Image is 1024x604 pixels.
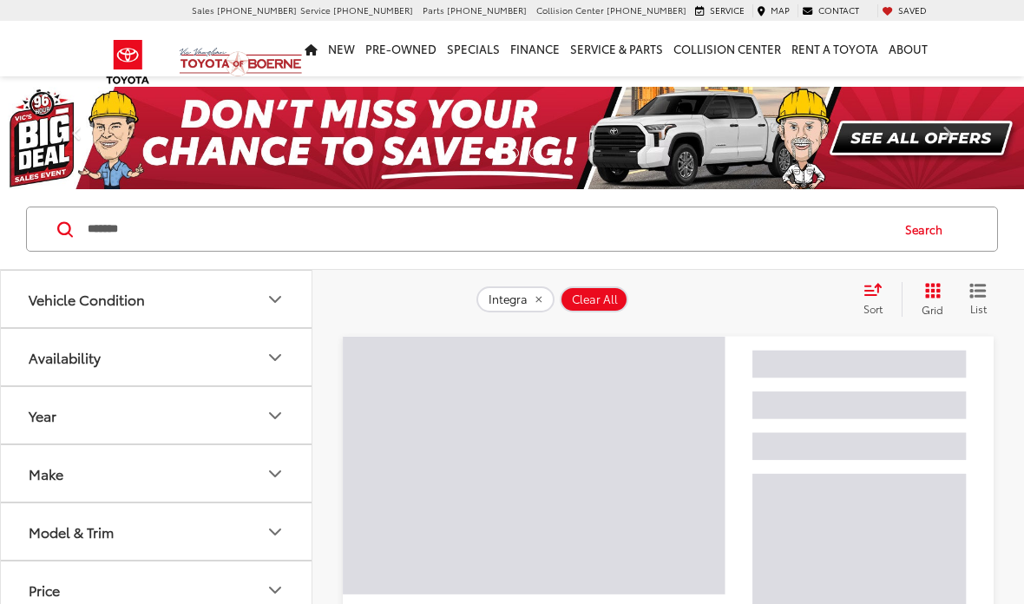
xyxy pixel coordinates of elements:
span: Collision Center [536,3,604,16]
button: Select sort value [855,282,902,317]
div: Year [265,405,286,426]
button: Clear All [560,286,628,312]
span: [PHONE_NUMBER] [607,3,686,16]
div: Make [265,463,286,484]
a: About [883,21,933,76]
button: MakeMake [1,445,313,502]
a: Rent a Toyota [786,21,883,76]
span: [PHONE_NUMBER] [447,3,527,16]
span: Contact [818,3,859,16]
img: Toyota [95,34,161,90]
div: Year [29,407,56,423]
button: Grid View [902,282,956,317]
a: Home [299,21,323,76]
div: Vehicle Condition [29,291,145,307]
span: Map [771,3,790,16]
a: Contact [798,4,863,16]
button: Search [889,207,968,251]
div: Model & Trim [265,522,286,542]
div: Availability [265,347,286,368]
span: Service [710,3,745,16]
span: [PHONE_NUMBER] [217,3,297,16]
a: Specials [442,21,505,76]
span: Sort [863,301,883,316]
span: Integra [489,292,528,306]
a: Service [691,4,749,16]
a: New [323,21,360,76]
button: remove Integra [476,286,555,312]
span: [PHONE_NUMBER] [333,3,413,16]
button: Model & TrimModel & Trim [1,503,313,560]
img: Vic Vaughan Toyota of Boerne [179,47,303,77]
a: My Saved Vehicles [877,4,931,16]
span: Parts [423,3,444,16]
div: Make [29,465,63,482]
div: Model & Trim [29,523,114,540]
button: AvailabilityAvailability [1,329,313,385]
div: Price [265,580,286,601]
div: Vehicle Condition [265,289,286,310]
span: Saved [898,3,927,16]
button: List View [956,282,1000,317]
a: Map [752,4,794,16]
span: Service [300,3,331,16]
a: Pre-Owned [360,21,442,76]
button: YearYear [1,387,313,443]
a: Collision Center [668,21,786,76]
a: Service & Parts: Opens in a new tab [565,21,668,76]
a: Finance [505,21,565,76]
input: Search by Make, Model, or Keyword [86,208,889,250]
button: Vehicle ConditionVehicle Condition [1,271,313,327]
span: Grid [922,302,943,317]
span: List [969,301,987,316]
div: Availability [29,349,101,365]
span: Clear All [572,292,618,306]
div: Price [29,581,60,598]
span: Sales [192,3,214,16]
